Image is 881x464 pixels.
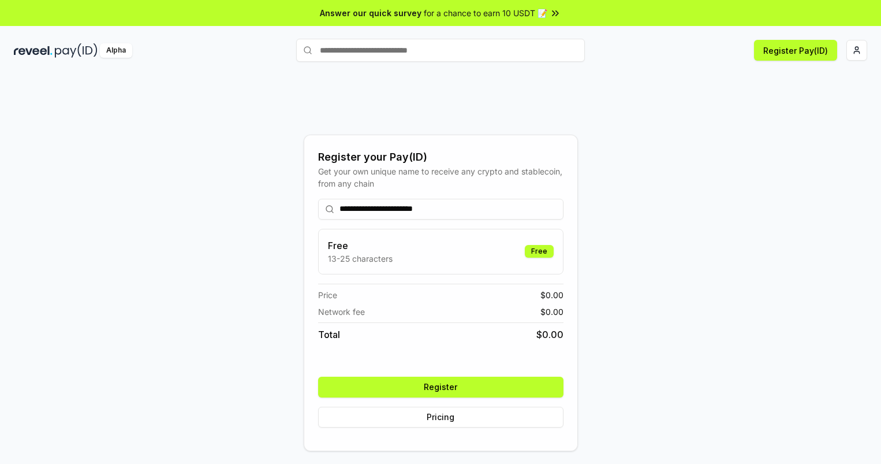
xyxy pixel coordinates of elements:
[318,377,563,398] button: Register
[536,328,563,341] span: $ 0.00
[318,165,563,190] div: Get your own unique name to receive any crypto and stablecoin, from any chain
[318,407,563,428] button: Pricing
[320,7,421,19] span: Answer our quick survey
[525,245,554,258] div: Free
[318,289,337,301] span: Price
[55,43,98,58] img: pay_id
[540,306,563,318] span: $ 0.00
[14,43,53,58] img: reveel_dark
[540,289,563,301] span: $ 0.00
[754,40,837,61] button: Register Pay(ID)
[328,239,393,253] h3: Free
[328,253,393,265] p: 13-25 characters
[318,328,340,341] span: Total
[318,149,563,165] div: Register your Pay(ID)
[100,43,132,58] div: Alpha
[318,306,365,318] span: Network fee
[424,7,547,19] span: for a chance to earn 10 USDT 📝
